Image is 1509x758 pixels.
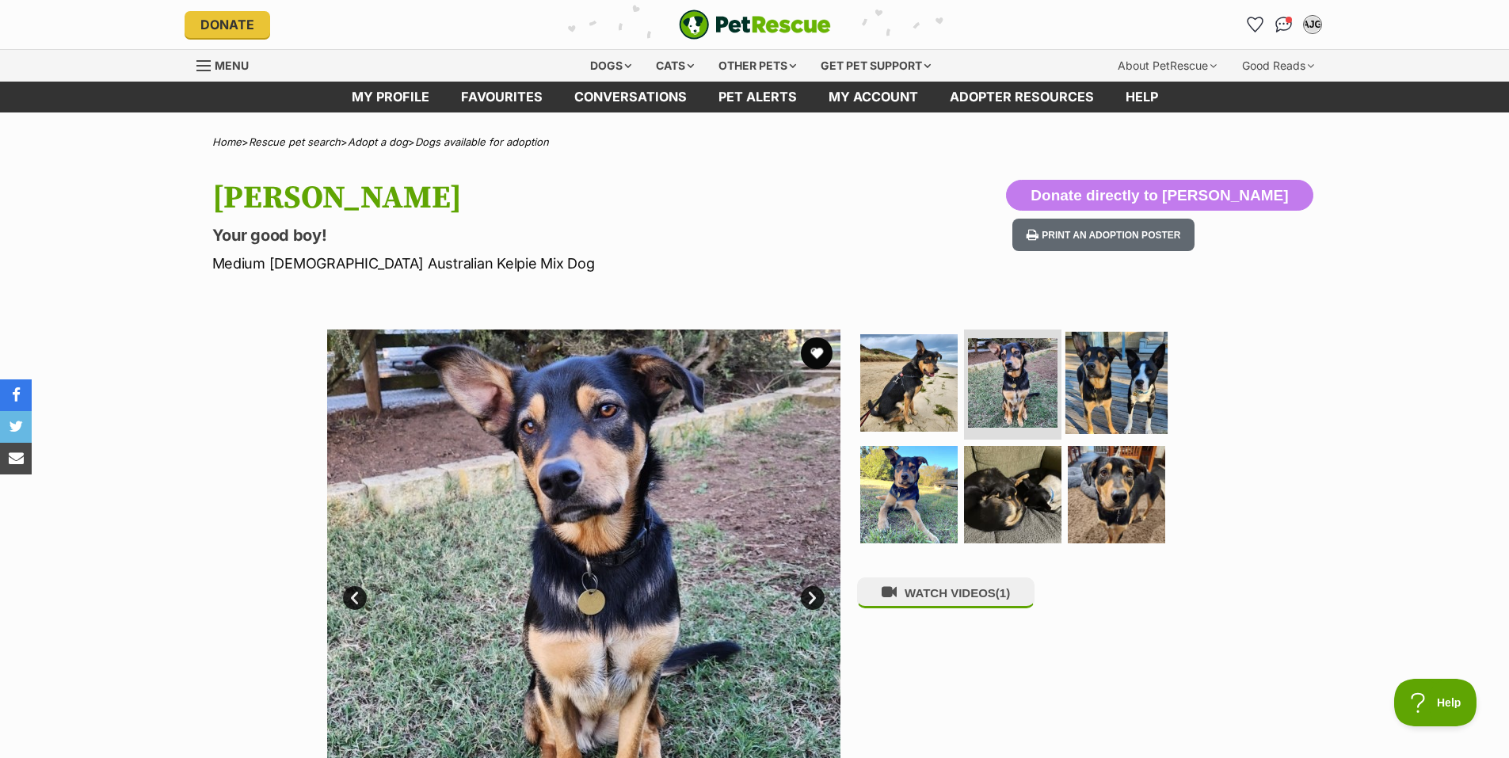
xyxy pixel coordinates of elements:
[996,586,1010,600] span: (1)
[1275,17,1292,32] img: chat-41dd97257d64d25036548639549fe6c8038ab92f7586957e7f3b1b290dea8141.svg
[1110,82,1174,112] a: Help
[185,11,270,38] a: Donate
[934,82,1110,112] a: Adopter resources
[1300,12,1325,37] button: My account
[1231,50,1325,82] div: Good Reads
[212,224,882,246] p: Your good boy!
[1243,12,1325,37] ul: Account quick links
[801,337,833,369] button: favourite
[679,10,831,40] img: logo-e224e6f780fb5917bec1dbf3a21bbac754714ae5b6737aabdf751b685950b380.svg
[679,10,831,40] a: PetRescue
[558,82,703,112] a: conversations
[1243,12,1268,37] a: Favourites
[196,50,260,78] a: Menu
[860,334,958,432] img: Photo of Hennis
[215,59,249,72] span: Menu
[173,136,1337,148] div: > > >
[348,135,408,148] a: Adopt a dog
[445,82,558,112] a: Favourites
[707,50,807,82] div: Other pets
[212,253,882,274] p: Medium [DEMOGRAPHIC_DATA] Australian Kelpie Mix Dog
[857,577,1035,608] button: WATCH VIDEOS(1)
[1271,12,1297,37] a: Conversations
[249,135,341,148] a: Rescue pet search
[810,50,942,82] div: Get pet support
[813,82,934,112] a: My account
[1394,679,1477,726] iframe: Help Scout Beacon - Open
[860,446,958,543] img: Photo of Hennis
[703,82,813,112] a: Pet alerts
[645,50,705,82] div: Cats
[415,135,549,148] a: Dogs available for adoption
[1006,180,1313,211] button: Donate directly to [PERSON_NAME]
[1012,219,1195,251] button: Print an adoption poster
[1068,446,1165,543] img: Photo of Hennis
[212,180,882,216] h1: [PERSON_NAME]
[968,338,1057,428] img: Photo of Hennis
[1107,50,1228,82] div: About PetRescue
[1305,17,1320,32] div: AJG
[343,586,367,610] a: Prev
[801,586,825,610] a: Next
[579,50,642,82] div: Dogs
[964,446,1061,543] img: Photo of Hennis
[212,135,242,148] a: Home
[336,82,445,112] a: My profile
[1065,331,1168,433] img: Photo of Hennis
